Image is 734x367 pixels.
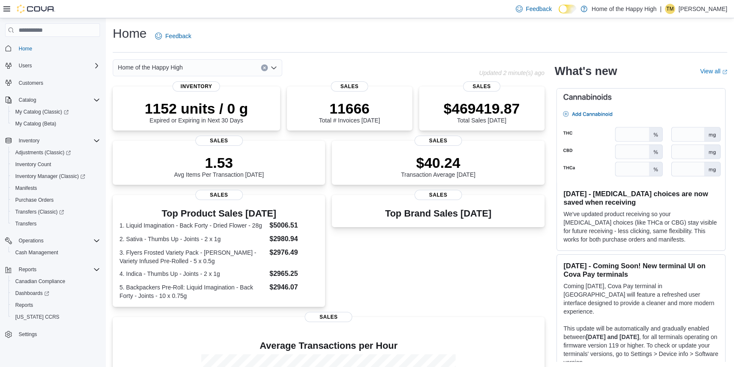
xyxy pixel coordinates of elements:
[401,154,475,171] p: $40.24
[270,234,318,244] dd: $2980.94
[15,61,35,71] button: Users
[15,120,56,127] span: My Catalog (Beta)
[319,100,380,124] div: Total # Invoices [DATE]
[8,275,103,287] button: Canadian Compliance
[15,264,40,275] button: Reports
[12,276,69,286] a: Canadian Compliance
[444,100,520,117] p: $469419.87
[8,182,103,194] button: Manifests
[12,107,100,117] span: My Catalog (Classic)
[2,42,103,54] button: Home
[15,236,47,246] button: Operations
[586,334,639,340] strong: [DATE] and [DATE]
[2,60,103,72] button: Users
[8,147,103,158] a: Adjustments (Classic)
[12,147,74,158] a: Adjustments (Classic)
[19,137,39,144] span: Inventory
[19,45,32,52] span: Home
[305,312,352,322] span: Sales
[8,287,103,299] a: Dashboards
[15,108,69,115] span: My Catalog (Classic)
[113,25,147,42] h1: Home
[15,136,43,146] button: Inventory
[15,173,85,180] span: Inventory Manager (Classic)
[2,235,103,247] button: Operations
[15,209,64,215] span: Transfers (Classic)
[592,4,656,14] p: Home of the Happy High
[15,290,49,297] span: Dashboards
[564,210,718,244] p: We've updated product receiving so your [MEDICAL_DATA] choices (like THCa or CBG) stay visible fo...
[15,278,65,285] span: Canadian Compliance
[12,119,100,129] span: My Catalog (Beta)
[8,311,103,323] button: [US_STATE] CCRS
[12,300,36,310] a: Reports
[463,81,500,92] span: Sales
[666,4,673,14] span: TM
[12,195,100,205] span: Purchase Orders
[12,207,67,217] a: Transfers (Classic)
[15,95,39,105] button: Catalog
[479,70,544,76] p: Updated 2 minute(s) ago
[270,269,318,279] dd: $2965.25
[12,171,100,181] span: Inventory Manager (Classic)
[270,220,318,231] dd: $5006.51
[19,97,36,103] span: Catalog
[2,328,103,340] button: Settings
[414,136,462,146] span: Sales
[8,247,103,259] button: Cash Management
[722,70,727,75] svg: External link
[12,207,100,217] span: Transfers (Classic)
[2,94,103,106] button: Catalog
[15,236,100,246] span: Operations
[12,147,100,158] span: Adjustments (Classic)
[12,312,63,322] a: [US_STATE] CCRS
[19,62,32,69] span: Users
[12,183,100,193] span: Manifests
[564,282,718,316] p: Coming [DATE], Cova Pay terminal in [GEOGRAPHIC_DATA] will feature a refreshed user interface des...
[8,218,103,230] button: Transfers
[15,78,47,88] a: Customers
[15,136,100,146] span: Inventory
[12,276,100,286] span: Canadian Compliance
[12,107,72,117] a: My Catalog (Classic)
[665,4,675,14] div: Tristen Mueller
[660,4,662,14] p: |
[564,261,718,278] h3: [DATE] - Coming Soon! New terminal UI on Cova Pay terminals
[12,171,89,181] a: Inventory Manager (Classic)
[12,247,61,258] a: Cash Management
[564,324,718,367] p: This update will be automatically and gradually enabled between , for all terminals operating on ...
[678,4,727,14] p: [PERSON_NAME]
[12,159,55,170] a: Inventory Count
[195,136,243,146] span: Sales
[8,106,103,118] a: My Catalog (Classic)
[15,314,59,320] span: [US_STATE] CCRS
[19,266,36,273] span: Reports
[8,206,103,218] a: Transfers (Classic)
[12,195,57,205] a: Purchase Orders
[19,237,44,244] span: Operations
[15,95,100,105] span: Catalog
[165,32,191,40] span: Feedback
[15,220,36,227] span: Transfers
[120,235,266,243] dt: 2. Sativa - Thumbs Up - Joints - 2 x 1g
[118,62,183,72] span: Home of the Happy High
[15,78,100,88] span: Customers
[5,39,100,362] nav: Complex example
[414,190,462,200] span: Sales
[145,100,248,117] p: 1152 units / 0 g
[12,183,40,193] a: Manifests
[8,299,103,311] button: Reports
[120,221,266,230] dt: 1. Liquid Imagination - Back Forty - Dried Flower - 28g
[8,170,103,182] a: Inventory Manager (Classic)
[8,194,103,206] button: Purchase Orders
[152,28,195,44] a: Feedback
[401,154,475,178] div: Transaction Average [DATE]
[8,158,103,170] button: Inventory Count
[512,0,555,17] a: Feedback
[12,159,100,170] span: Inventory Count
[174,154,264,178] div: Avg Items Per Transaction [DATE]
[195,190,243,200] span: Sales
[15,302,33,309] span: Reports
[15,44,36,54] a: Home
[270,64,277,71] button: Open list of options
